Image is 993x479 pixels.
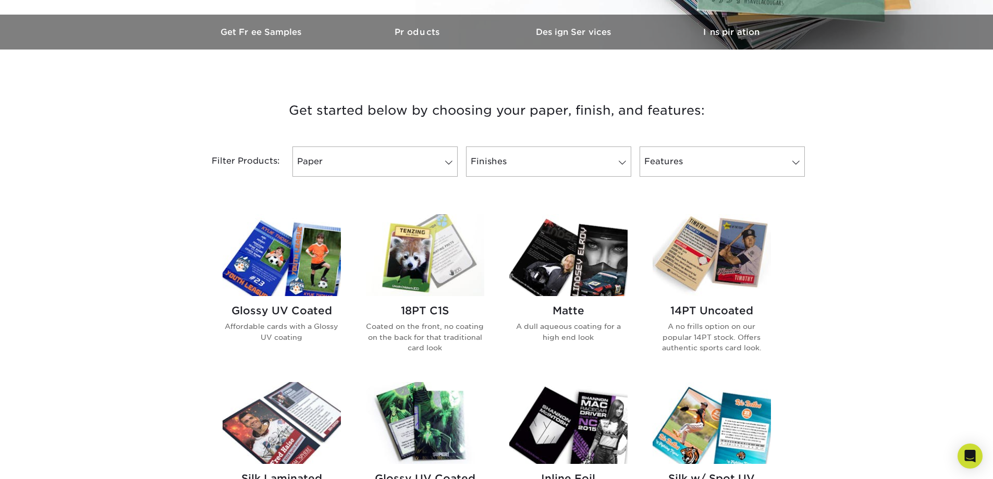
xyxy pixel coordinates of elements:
img: Glossy UV Coated w/ Inline Foil Trading Cards [366,382,484,464]
a: Products [340,15,497,50]
h2: Glossy UV Coated [223,304,341,317]
img: 18PT C1S Trading Cards [366,214,484,296]
a: Finishes [466,146,631,177]
a: Glossy UV Coated Trading Cards Glossy UV Coated Affordable cards with a Glossy UV coating [223,214,341,370]
img: 14PT Uncoated Trading Cards [653,214,771,296]
img: Silk w/ Spot UV Trading Cards [653,382,771,464]
p: A dull aqueous coating for a high end look [509,321,628,342]
h2: Matte [509,304,628,317]
a: Matte Trading Cards Matte A dull aqueous coating for a high end look [509,214,628,370]
img: Silk Laminated Trading Cards [223,382,341,464]
a: Paper [292,146,458,177]
a: 18PT C1S Trading Cards 18PT C1S Coated on the front, no coating on the back for that traditional ... [366,214,484,370]
img: Matte Trading Cards [509,214,628,296]
h3: Inspiration [653,27,810,37]
a: 14PT Uncoated Trading Cards 14PT Uncoated A no frills option on our popular 14PT stock. Offers au... [653,214,771,370]
p: Affordable cards with a Glossy UV coating [223,321,341,342]
h3: Get Free Samples [184,27,340,37]
p: A no frills option on our popular 14PT stock. Offers authentic sports card look. [653,321,771,353]
h2: 18PT C1S [366,304,484,317]
a: Features [640,146,805,177]
a: Design Services [497,15,653,50]
img: Glossy UV Coated Trading Cards [223,214,341,296]
div: Filter Products: [184,146,288,177]
h2: 14PT Uncoated [653,304,771,317]
a: Get Free Samples [184,15,340,50]
a: Inspiration [653,15,810,50]
div: Open Intercom Messenger [958,444,983,469]
h3: Products [340,27,497,37]
p: Coated on the front, no coating on the back for that traditional card look [366,321,484,353]
h3: Get started below by choosing your paper, finish, and features: [192,87,802,134]
iframe: Google Customer Reviews [3,447,89,475]
img: Inline Foil Trading Cards [509,382,628,464]
h3: Design Services [497,27,653,37]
